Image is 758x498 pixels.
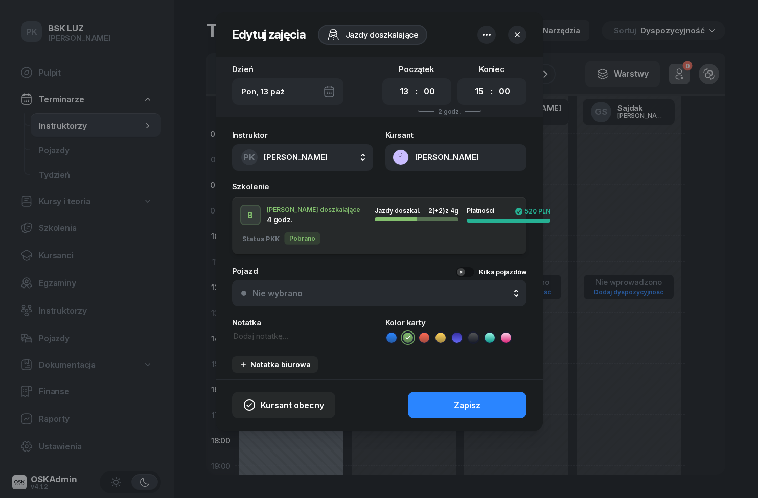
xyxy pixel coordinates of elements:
[416,85,418,98] div: :
[232,392,335,418] button: Kursant obecny
[491,85,493,98] div: :
[456,267,526,277] button: Kilka pojazdów
[479,268,526,276] div: Kilka pojazdów
[232,27,306,43] h2: Edytuj zajęcia
[232,280,526,306] button: Nie wybrano
[232,144,373,171] button: PK[PERSON_NAME]
[454,400,480,410] div: Zapisz
[252,289,303,298] div: Nie wybrano
[232,356,318,373] button: Notatka biurowa
[243,153,255,162] span: PK
[385,144,526,171] button: [PERSON_NAME]
[264,152,328,162] span: [PERSON_NAME]
[239,360,311,369] div: Notatka biurowa
[261,400,324,410] span: Kursant obecny
[408,392,526,418] button: Zapisz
